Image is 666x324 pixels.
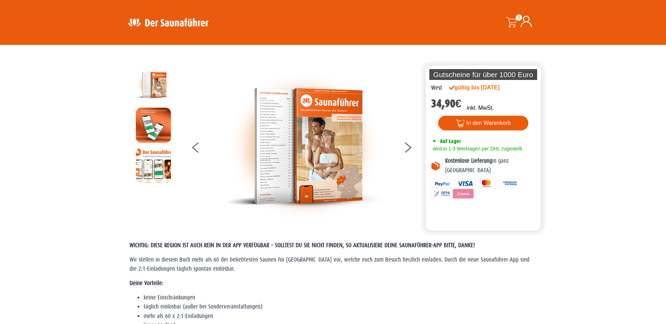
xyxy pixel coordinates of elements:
span: Wir stellen in diesem Buch mehr als 60 der beliebtesten Saunen für [GEOGRAPHIC_DATA] vor, welche ... [130,256,529,272]
strong: Deine Vorteile: [130,280,163,286]
span: WICHTIG: DIESE REGION IST AUCH REIN IN DER APP VERFÜGBAR – SOLLTEST DU SIE NICHT FINDEN, SO AKTUA... [130,242,475,249]
img: der-saunafuehrer-2025-west [136,67,171,102]
img: der-saunafuehrer-2025-west [225,67,383,225]
p: Gutscheine für über 1000 Euro [429,69,538,80]
li: keine Einschränkungen [144,293,537,302]
div: West [431,83,442,93]
div: gültig bis [DATE] [449,83,515,92]
button: In den Warenkorb [438,116,528,130]
b: Kostenlose Lieferung [445,157,492,164]
span: Auf Lager [440,138,461,144]
p: inkl. MwSt. [467,104,494,112]
p: in ganz [GEOGRAPHIC_DATA] [445,156,536,175]
img: Anleitung7tn [136,148,171,183]
bdi: 34,90 [431,97,462,110]
span: € [455,97,462,110]
span: 0 [516,14,522,21]
li: mehr als 60 x 2:1-Einladungen [144,312,537,321]
span: wird in 1-3 Werktagen per DHL zugestellt [431,146,522,151]
img: MOCKUP-iPhone_regional [136,108,171,143]
li: täglich einlösbar (außer bei Sonderveranstaltungen) [144,302,537,311]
